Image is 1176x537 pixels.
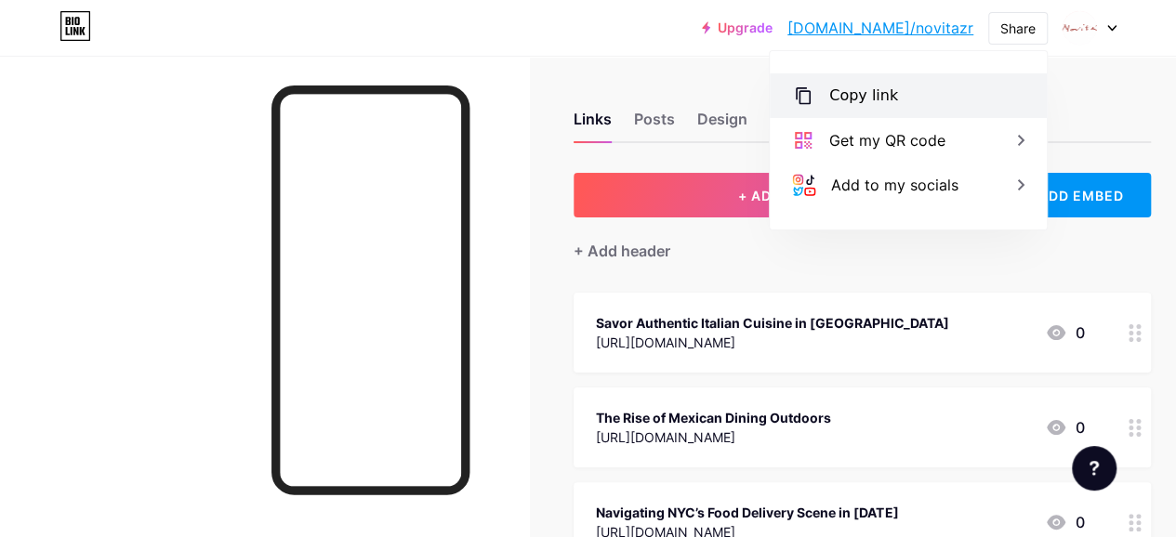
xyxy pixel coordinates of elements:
[829,129,945,151] div: Get my QR code
[738,188,818,203] span: + ADD LINK
[596,427,831,447] div: [URL][DOMAIN_NAME]
[829,85,898,107] div: Copy link
[1045,416,1084,439] div: 0
[1000,19,1036,38] div: Share
[596,333,948,352] div: [URL][DOMAIN_NAME]
[574,240,670,262] div: + Add header
[1062,10,1097,46] img: Novita
[574,173,983,217] button: + ADD LINK
[787,17,973,39] a: [DOMAIN_NAME]/novitazr
[596,503,898,522] div: Navigating NYC’s Food Delivery Scene in [DATE]
[634,108,675,141] div: Posts
[697,108,747,141] div: Design
[998,173,1151,217] div: + ADD EMBED
[702,20,773,35] a: Upgrade
[596,313,948,333] div: Savor Authentic Italian Cuisine in [GEOGRAPHIC_DATA]
[1045,321,1084,344] div: 0
[574,108,612,141] div: Links
[596,408,831,427] div: The Rise of Mexican Dining Outdoors
[831,174,958,196] div: Add to my socials
[1045,511,1084,533] div: 0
